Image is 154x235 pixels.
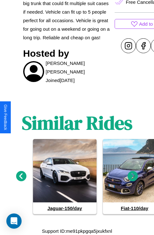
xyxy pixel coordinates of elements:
a: Jaguar-150/day [33,139,97,214]
h1: Similar Rides [22,110,132,136]
p: Joined [DATE] [46,76,75,85]
div: Open Intercom Messenger [6,213,22,229]
h3: Hosted by [23,48,111,59]
h4: Jaguar - 150 /day [33,202,97,214]
div: Give Feedback [3,105,8,130]
p: [PERSON_NAME] [PERSON_NAME] [46,59,111,76]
